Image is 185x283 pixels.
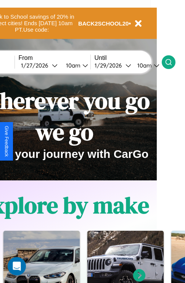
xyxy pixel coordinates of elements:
div: 1 / 27 / 2026 [21,62,52,69]
button: 10am [131,61,162,69]
div: 10am [62,62,82,69]
button: 10am [60,61,90,69]
div: Give Feedback [4,126,9,157]
b: BACK2SCHOOL20 [78,20,129,27]
label: Until [95,55,162,61]
div: Open Intercom Messenger [8,257,26,275]
button: 1/27/2026 [19,61,60,69]
label: From [19,55,90,61]
div: 10am [134,62,154,69]
div: 1 / 29 / 2026 [95,62,125,69]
